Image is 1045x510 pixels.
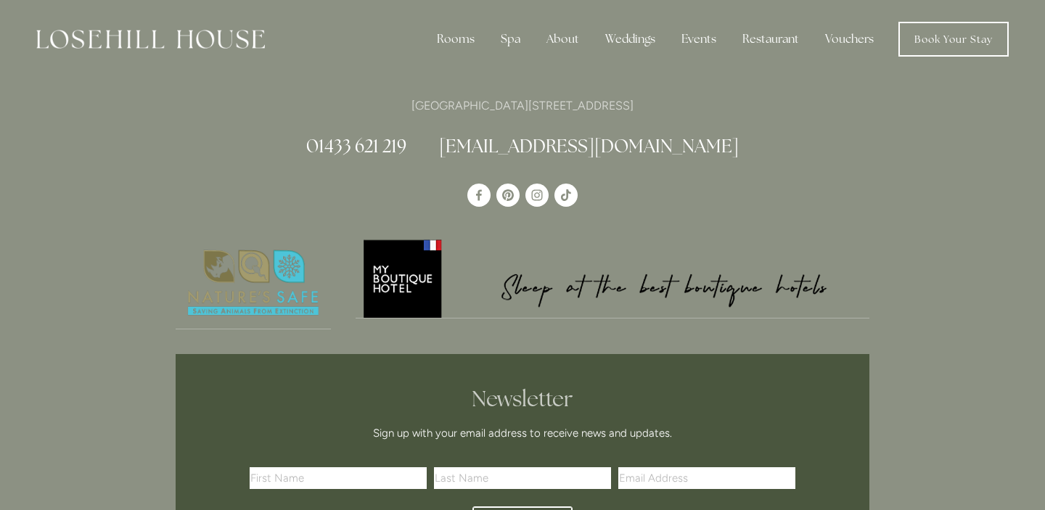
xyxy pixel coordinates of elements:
[898,22,1009,57] a: Book Your Stay
[434,467,611,489] input: Last Name
[176,96,869,115] p: [GEOGRAPHIC_DATA][STREET_ADDRESS]
[356,237,870,318] a: My Boutique Hotel - Logo
[594,25,667,54] div: Weddings
[36,30,265,49] img: Losehill House
[255,386,790,412] h2: Newsletter
[425,25,486,54] div: Rooms
[814,25,885,54] a: Vouchers
[535,25,591,54] div: About
[618,467,795,489] input: Email Address
[554,184,578,207] a: TikTok
[176,237,331,329] a: Nature's Safe - Logo
[731,25,811,54] div: Restaurant
[356,237,870,318] img: My Boutique Hotel - Logo
[670,25,728,54] div: Events
[306,134,406,157] a: 01433 621 219
[439,134,739,157] a: [EMAIL_ADDRESS][DOMAIN_NAME]
[489,25,532,54] div: Spa
[250,467,427,489] input: First Name
[176,237,331,329] img: Nature's Safe - Logo
[496,184,520,207] a: Pinterest
[525,184,549,207] a: Instagram
[255,424,790,442] p: Sign up with your email address to receive news and updates.
[467,184,491,207] a: Losehill House Hotel & Spa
